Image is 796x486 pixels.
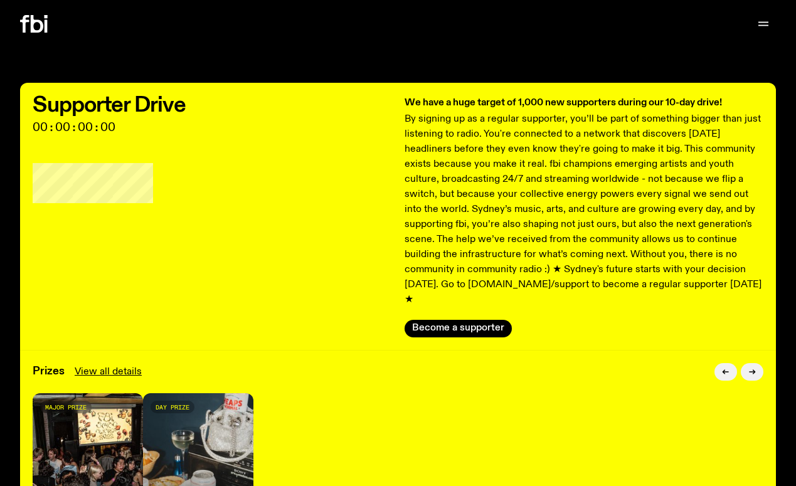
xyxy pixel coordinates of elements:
[33,366,65,377] h3: Prizes
[405,95,764,110] h3: We have a huge target of 1,000 new supporters during our 10-day drive!
[33,122,392,133] span: 00:00:00:00
[405,320,512,337] button: Become a supporter
[33,95,392,115] h2: Supporter Drive
[45,404,87,411] span: major prize
[156,404,189,411] span: day prize
[75,364,142,379] a: View all details
[405,112,764,307] p: By signing up as a regular supporter, you’ll be part of something bigger than just listening to r...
